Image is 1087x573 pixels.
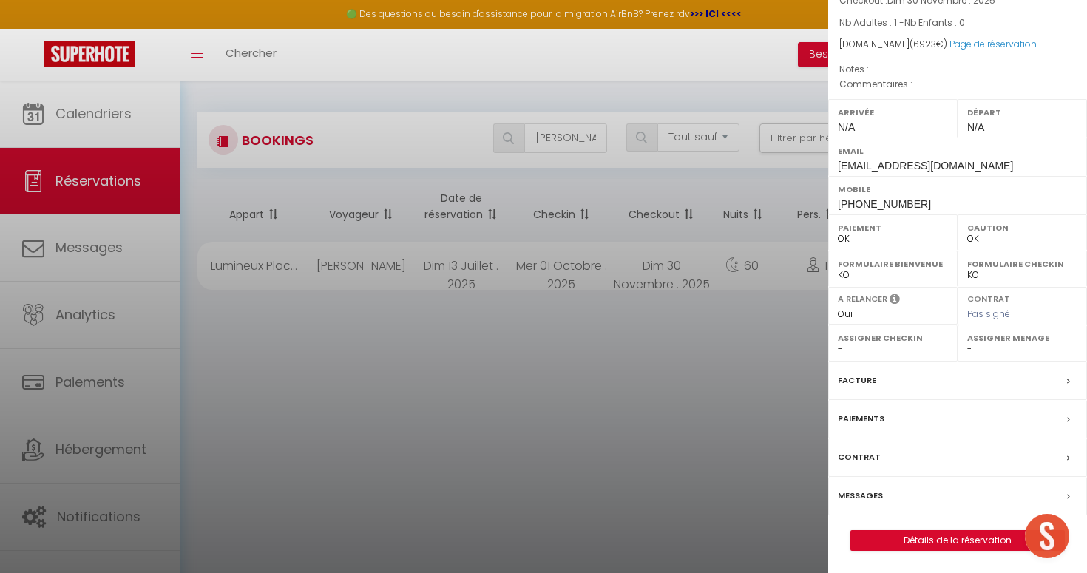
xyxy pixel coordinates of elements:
[839,62,1076,77] p: Notes :
[838,198,931,210] span: [PHONE_NUMBER]
[967,308,1010,320] span: Pas signé
[838,411,884,427] label: Paiements
[967,293,1010,302] label: Contrat
[838,488,883,504] label: Messages
[838,330,948,345] label: Assigner Checkin
[890,293,900,309] i: Sélectionner OUI si vous souhaiter envoyer les séquences de messages post-checkout
[838,143,1077,158] label: Email
[838,182,1077,197] label: Mobile
[838,373,876,388] label: Facture
[904,16,965,29] span: Nb Enfants : 0
[967,121,984,133] span: N/A
[869,63,874,75] span: -
[851,531,1064,550] a: Détails de la réservation
[850,530,1065,551] button: Détails de la réservation
[838,121,855,133] span: N/A
[838,220,948,235] label: Paiement
[839,16,965,29] span: Nb Adultes : 1 -
[838,105,948,120] label: Arrivée
[838,293,887,305] label: A relancer
[967,330,1077,345] label: Assigner Menage
[838,160,1013,172] span: [EMAIL_ADDRESS][DOMAIN_NAME]
[838,450,881,465] label: Contrat
[967,105,1077,120] label: Départ
[967,220,1077,235] label: Caution
[967,257,1077,271] label: Formulaire Checkin
[839,77,1076,92] p: Commentaires :
[910,38,947,50] span: ( €)
[839,38,1076,52] div: [DOMAIN_NAME]
[1025,514,1069,558] div: Ouvrir le chat
[912,78,918,90] span: -
[949,38,1037,50] a: Page de réservation
[913,38,936,50] span: 6923
[838,257,948,271] label: Formulaire Bienvenue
